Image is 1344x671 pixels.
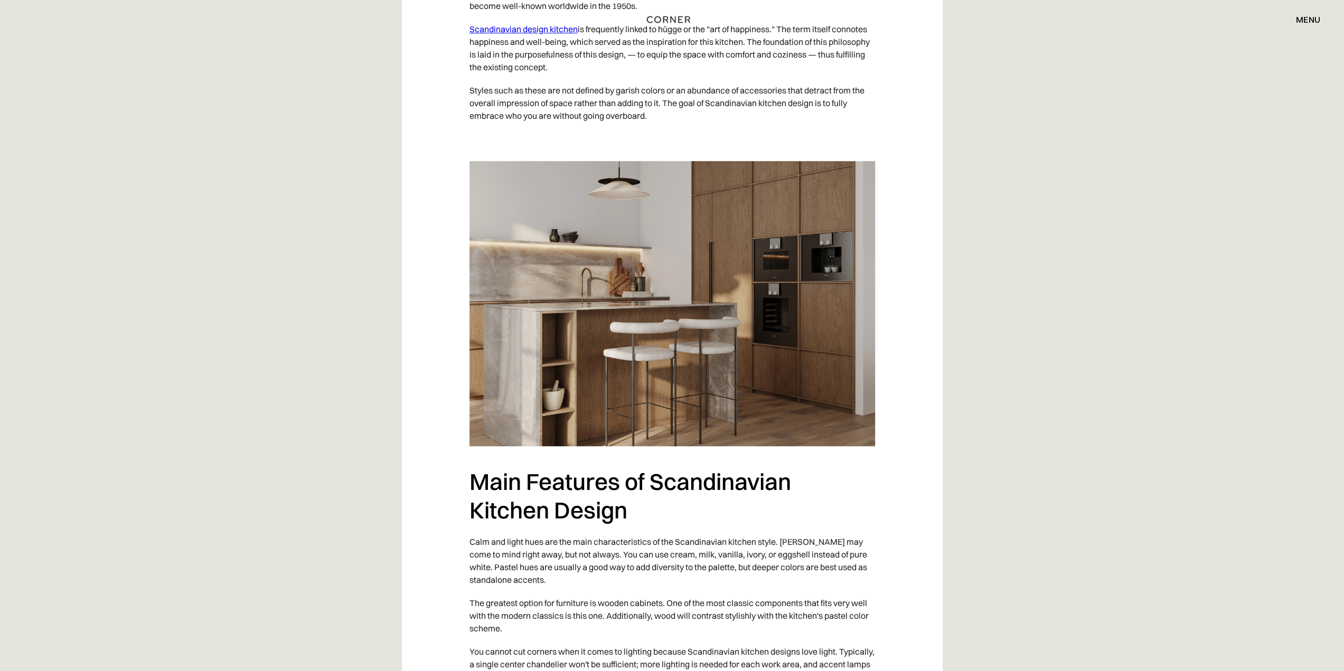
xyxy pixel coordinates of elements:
[469,79,875,127] p: Styles such as these are not defined by garish colors or an abundance of accessories that detract...
[1285,11,1320,29] div: menu
[469,17,875,79] p: is frequently linked to hügge or the "art of happiness." The term itself connotes happiness and w...
[469,530,875,591] p: Calm and light hues are the main characteristics of the Scandinavian kitchen style. [PERSON_NAME]...
[1296,15,1320,24] div: menu
[469,127,875,150] p: ‍
[469,467,875,525] h2: Main Features of Scandinavian Kitchen Design
[622,13,722,26] a: home
[469,591,875,640] p: The greatest option for furniture is wooden cabinets. One of the most classic components that fit...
